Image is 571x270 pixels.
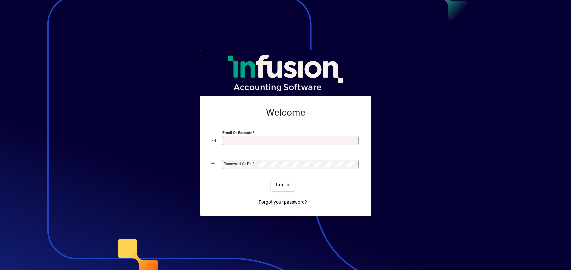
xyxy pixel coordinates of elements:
button: Login [271,179,295,191]
span: Login [276,181,290,188]
mat-label: Password or Pin [224,161,252,166]
span: Forgot your password? [259,199,307,206]
mat-label: Email or Barcode [222,130,252,135]
h2: Welcome [211,107,360,118]
a: Forgot your password? [256,196,310,208]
